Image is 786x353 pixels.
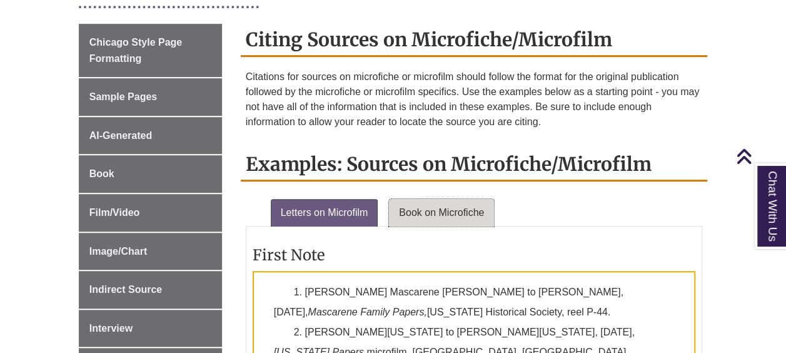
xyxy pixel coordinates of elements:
[89,91,158,102] span: Sample Pages
[253,245,696,265] h3: First Note
[89,168,114,179] span: Book
[89,246,147,257] span: Image/Chart
[246,69,703,130] p: Citations for sources on microfiche or microfilm should follow the format for the original public...
[79,78,222,116] a: Sample Pages
[736,148,783,165] a: Back to Top
[308,307,426,317] em: Mascarene Family Papers,
[89,323,133,334] span: Interview
[89,37,183,64] span: Chicago Style Page Formatting
[79,233,222,270] a: Image/Chart
[271,199,378,227] a: Letters on Microfilm
[89,207,140,218] span: Film/Video
[89,284,162,295] span: Indirect Source
[79,194,222,232] a: Film/Video
[89,130,152,141] span: AI-Generated
[79,271,222,309] a: Indirect Source
[79,310,222,347] a: Interview
[241,24,708,57] h2: Citing Sources on Microfiche/Microfilm
[79,155,222,193] a: Book
[79,117,222,155] a: AI-Generated
[389,199,494,227] a: Book on Microfiche
[241,148,708,182] h2: Examples: Sources on Microfiche/Microfilm
[79,24,222,77] a: Chicago Style Page Formatting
